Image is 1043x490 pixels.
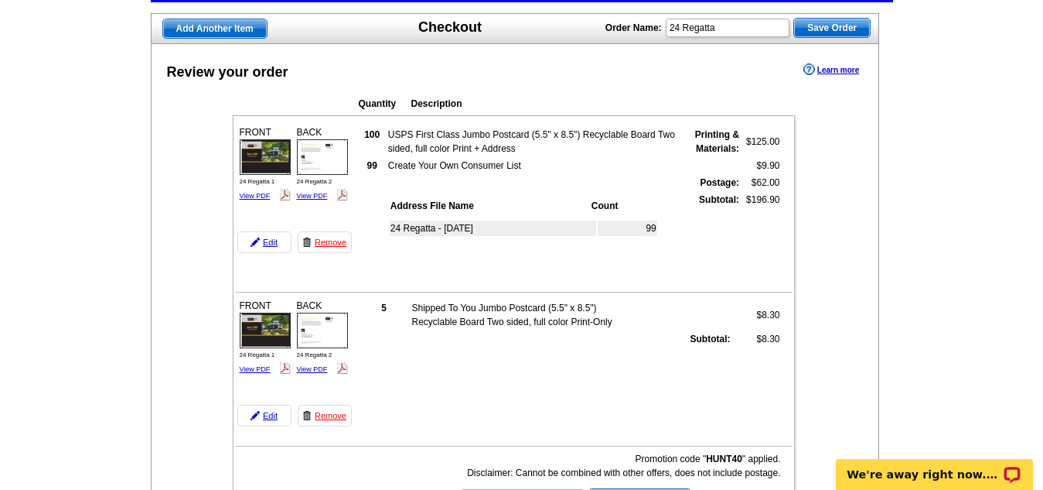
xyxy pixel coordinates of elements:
[366,160,377,171] strong: 99
[605,22,662,33] strong: Order Name:
[336,362,348,374] img: pdf_logo.png
[741,192,780,272] td: $196.90
[297,139,348,175] img: small-thumb.jpg
[741,127,780,156] td: $125.00
[381,303,387,314] strong: 5
[598,221,657,236] td: 99
[793,18,871,38] button: Save Order
[690,334,731,344] strong: Subtotal:
[298,405,352,427] a: Remove
[390,198,589,214] th: Address File Name
[297,365,328,373] a: View PDF
[302,411,312,420] img: trashcan-icon.gif
[591,198,657,214] th: Count
[251,238,260,247] img: pencil-icon.gif
[411,96,694,111] th: Description
[411,300,636,330] td: Shipped To You Jumbo Postcard (5.5" x 8.5") Recyclable Board Two sided, full color Print-Only
[803,63,859,76] a: Learn more
[302,238,312,247] img: trashcan-icon.gif
[237,405,291,427] a: Edit
[240,351,275,358] span: 24 Regatta 1
[251,411,260,420] img: pencil-icon.gif
[364,129,380,140] strong: 100
[733,331,781,347] td: $8.30
[240,192,271,200] a: View PDF
[240,365,271,373] a: View PDF
[741,158,780,173] td: $9.90
[167,62,288,83] div: Review your order
[700,177,739,188] strong: Postage:
[295,123,350,205] div: BACK
[706,454,742,464] b: HUNT40
[297,192,328,200] a: View PDF
[458,452,780,480] div: Promotion code " " applied. Disclaimer: Cannot be combined with other offers, does not include po...
[298,231,352,253] a: Remove
[358,96,409,111] th: Quantity
[295,296,350,379] div: BACK
[240,313,291,348] img: small-thumb.jpg
[279,189,291,200] img: pdf_logo.png
[237,123,293,205] div: FRONT
[699,194,739,205] strong: Subtotal:
[297,178,332,185] span: 24 Regatta 2
[826,441,1043,490] iframe: LiveChat chat widget
[387,127,679,156] td: USPS First Class Jumbo Postcard (5.5" x 8.5") Recyclable Board Two sided, full color Print + Address
[297,351,332,358] span: 24 Regatta 2
[418,19,482,36] h1: Checkout
[390,221,596,236] td: 24 Regatta - [DATE]
[237,231,291,253] a: Edit
[336,189,348,200] img: pdf_logo.png
[237,296,293,379] div: FRONT
[733,300,781,330] td: $8.30
[279,362,291,374] img: pdf_logo.png
[695,129,739,154] strong: Printing & Materials:
[387,158,679,173] td: Create Your Own Consumer List
[240,178,275,185] span: 24 Regatta 1
[163,19,267,38] span: Add Another Item
[240,139,291,175] img: small-thumb.jpg
[297,313,348,348] img: small-thumb.jpg
[741,175,780,190] td: $62.00
[162,19,268,39] a: Add Another Item
[794,19,870,37] span: Save Order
